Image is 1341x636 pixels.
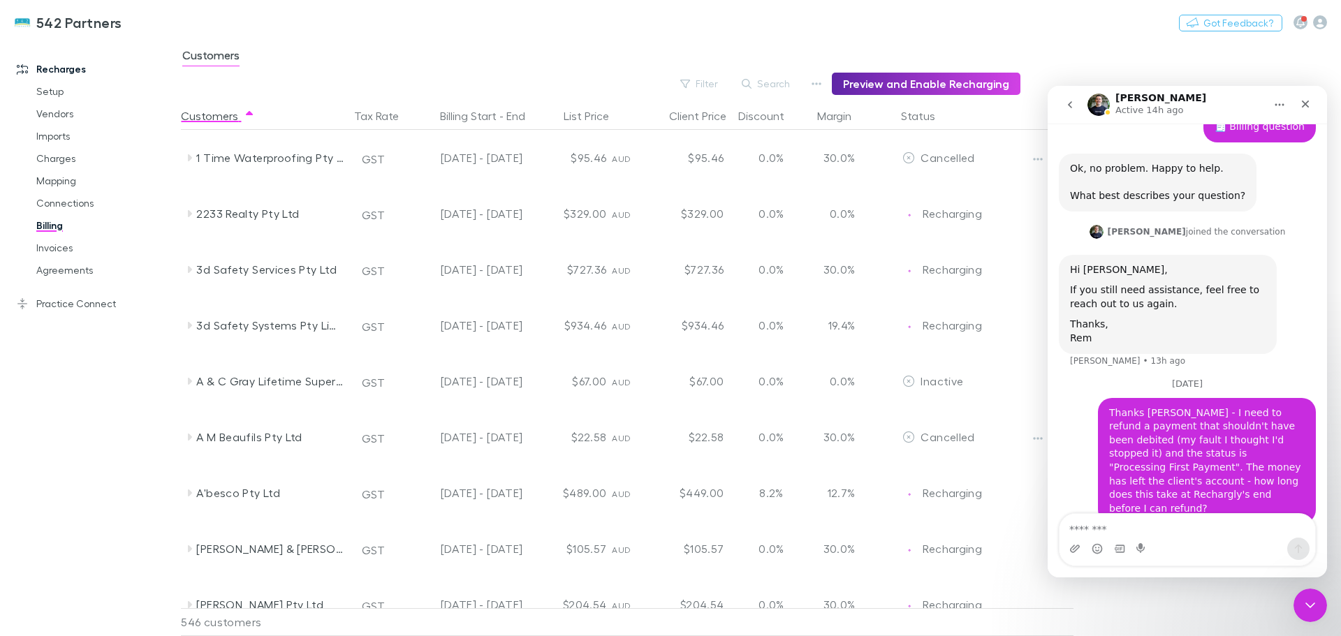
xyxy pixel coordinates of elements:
[22,214,189,237] a: Billing
[612,377,631,387] span: AUD
[729,577,813,633] div: 0.0%
[902,264,916,278] img: Recharging
[902,320,916,334] img: Recharging
[354,102,416,130] button: Tax Rate
[819,373,855,390] p: 0.0%
[923,542,982,555] span: Recharging
[181,409,1080,465] div: A M Beaufils Pty LtdGST[DATE] - [DATE]$22.58AUD$22.580.0%30.0%EditCancelled
[669,102,743,130] button: Client Price
[22,192,189,214] a: Connections
[819,429,855,445] p: 30.0%
[408,130,522,186] div: [DATE] - [DATE]
[923,262,982,276] span: Recharging
[528,409,612,465] div: $22.58
[440,102,542,130] button: Billing Start - End
[612,321,631,332] span: AUD
[408,577,522,633] div: [DATE] - [DATE]
[196,353,344,409] div: A & C Gray Lifetime Super Fund
[356,204,391,226] button: GST
[528,577,612,633] div: $204.54
[902,543,916,557] img: Recharging
[528,130,612,186] div: $95.46
[612,545,631,555] span: AUD
[645,465,729,521] div: $449.00
[729,353,813,409] div: 0.0%
[729,130,813,186] div: 0.0%
[408,186,522,242] div: [DATE] - [DATE]
[645,130,729,186] div: $95.46
[921,430,974,443] span: Cancelled
[832,73,1020,95] button: Preview and Enable Recharging
[408,297,522,353] div: [DATE] - [DATE]
[181,297,1080,353] div: 3d Safety Systems Pty LimitedGST[DATE] - [DATE]$934.46AUD$934.460.0%19.4%EditRechargingRecharging
[181,102,255,130] button: Customers
[738,102,801,130] button: Discount
[356,427,391,450] button: GST
[819,596,855,613] p: 30.0%
[22,237,189,259] a: Invoices
[196,521,344,577] div: [PERSON_NAME] & [PERSON_NAME]
[356,595,391,617] button: GST
[819,149,855,166] p: 30.0%
[196,577,344,633] div: [PERSON_NAME] Pty Ltd
[181,130,1080,186] div: 1 Time Waterproofing Pty LtdGST[DATE] - [DATE]$95.46AUD$95.460.0%30.0%EditCancelled
[729,242,813,297] div: 0.0%
[819,317,855,334] p: 19.4%
[1048,86,1327,577] iframe: Intercom live chat
[645,353,729,409] div: $67.00
[3,293,189,315] a: Practice Connect
[923,486,982,499] span: Recharging
[612,600,631,611] span: AUD
[612,489,631,499] span: AUD
[564,102,626,130] button: List Price
[817,102,868,130] button: Margin
[181,186,1080,242] div: 2233 Realty Pty LtdGST[DATE] - [DATE]$329.00AUD$329.000.0%0.0%EditRechargingRecharging
[408,242,522,297] div: [DATE] - [DATE]
[196,297,344,353] div: 3d Safety Systems Pty Limited
[528,242,612,297] div: $727.36
[356,316,391,338] button: GST
[356,148,391,170] button: GST
[901,102,952,130] button: Status
[22,103,189,125] a: Vendors
[735,75,798,92] button: Search
[408,521,522,577] div: [DATE] - [DATE]
[528,353,612,409] div: $67.00
[921,374,963,387] span: Inactive
[181,608,349,636] div: 546 customers
[181,521,1080,577] div: [PERSON_NAME] & [PERSON_NAME]GST[DATE] - [DATE]$105.57AUD$105.570.0%30.0%EditRechargingRecharging
[921,151,974,164] span: Cancelled
[196,130,344,186] div: 1 Time Waterproofing Pty Ltd
[356,371,391,394] button: GST
[923,318,982,332] span: Recharging
[612,433,631,443] span: AUD
[36,14,122,31] h3: 542 Partners
[645,297,729,353] div: $934.46
[819,485,855,501] p: 12.7%
[181,465,1080,521] div: A'besco Pty LtdGST[DATE] - [DATE]$489.00AUD$449.008.2%12.7%EditRechargingRecharging
[1294,589,1327,622] iframe: Intercom live chat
